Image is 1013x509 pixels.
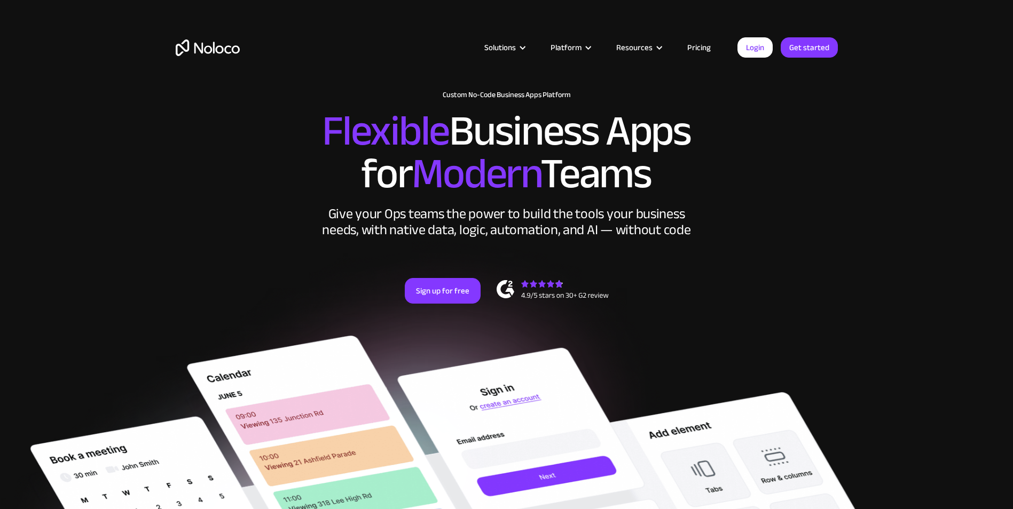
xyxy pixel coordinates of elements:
[322,91,449,171] span: Flexible
[320,206,694,238] div: Give your Ops teams the power to build the tools your business needs, with native data, logic, au...
[176,39,240,56] a: home
[781,37,838,58] a: Get started
[471,41,537,54] div: Solutions
[537,41,603,54] div: Platform
[551,41,582,54] div: Platform
[176,110,838,195] h2: Business Apps for Teams
[484,41,516,54] div: Solutions
[412,134,540,213] span: Modern
[674,41,724,54] a: Pricing
[603,41,674,54] div: Resources
[405,278,481,304] a: Sign up for free
[616,41,653,54] div: Resources
[737,37,773,58] a: Login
